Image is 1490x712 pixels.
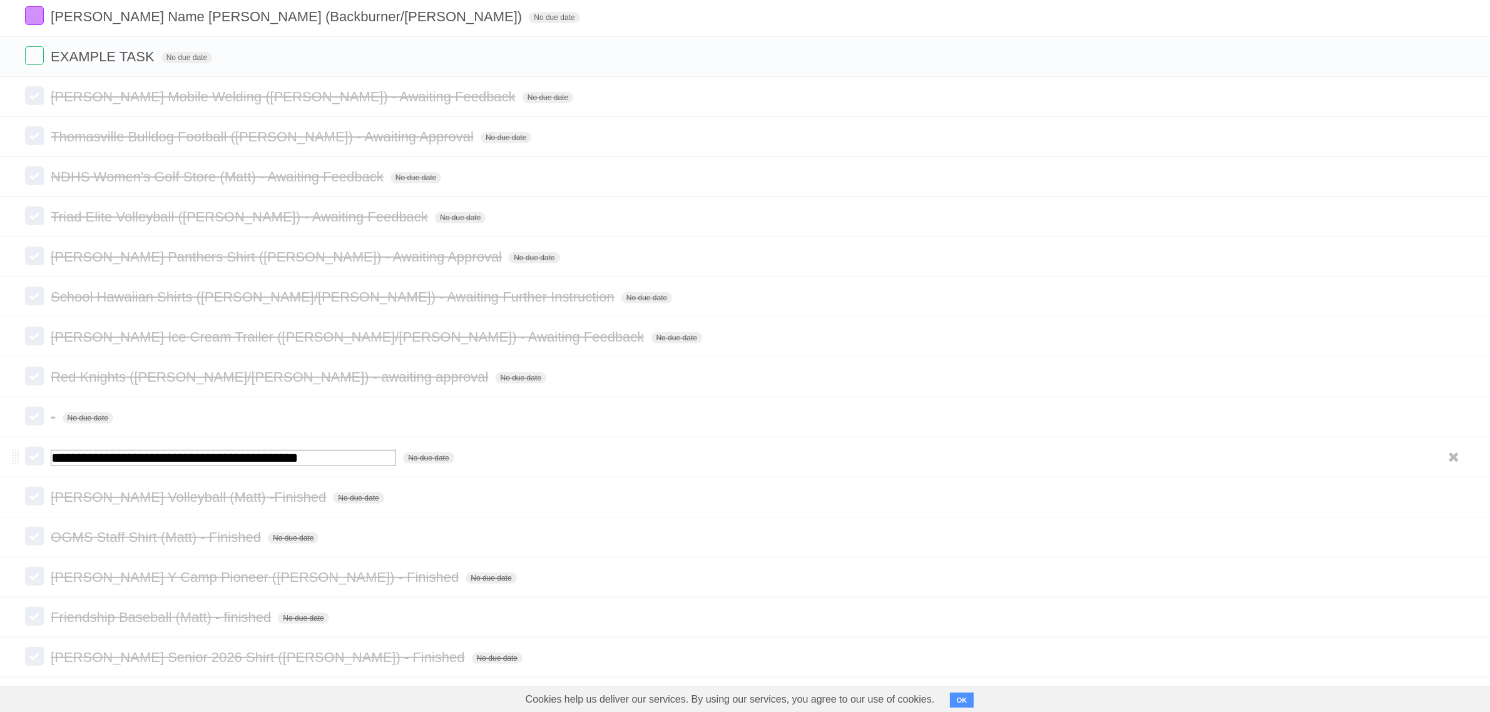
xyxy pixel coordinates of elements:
span: No due date [621,292,672,303]
span: [PERSON_NAME] Y Camp Pioneer ([PERSON_NAME]) - Finished [51,569,462,585]
span: No due date [333,492,384,504]
span: [PERSON_NAME] Volleyball (Matt) -Finished [51,489,329,505]
span: No due date [278,613,329,624]
span: Thomasville Bulldog Football ([PERSON_NAME]) - Awaiting Approval [51,129,477,145]
label: Done [25,327,44,345]
span: [PERSON_NAME] Name [PERSON_NAME] (Backburner/[PERSON_NAME]) [51,9,525,24]
label: Done [25,367,44,385]
span: OGMS Staff Shirt (Matt) - Finished [51,529,264,545]
label: Done [25,407,44,425]
label: Done [25,6,44,25]
label: Done [25,247,44,265]
span: No due date [403,452,454,464]
span: School Hawaiian Shirts ([PERSON_NAME]/[PERSON_NAME]) - Awaiting Further Instruction [51,289,618,305]
span: [PERSON_NAME] Mobile Welding ([PERSON_NAME]) - Awaiting Feedback [51,89,519,104]
label: Done [25,527,44,546]
label: Done [25,567,44,586]
span: No due date [509,252,559,263]
label: Done [25,166,44,185]
span: No due date [651,332,702,343]
span: - [51,409,58,425]
span: No due date [481,132,531,143]
span: No due date [161,52,212,63]
span: Triad Elite Volleyball ([PERSON_NAME]) - Awaiting Feedback [51,209,431,225]
label: Done [25,126,44,145]
label: Done [25,46,44,65]
span: NDHS Women's Golf Store (Matt) - Awaiting Feedback [51,169,387,185]
span: No due date [63,412,113,424]
span: [PERSON_NAME] Ice Cream Trailer ([PERSON_NAME]/[PERSON_NAME]) - Awaiting Feedback [51,329,647,345]
label: Done [25,206,44,225]
label: Done [25,647,44,666]
span: Red Knights ([PERSON_NAME]/[PERSON_NAME]) - awaiting approval [51,369,491,385]
button: OK [950,693,974,708]
span: No due date [268,532,319,544]
span: No due date [435,212,486,223]
label: Done [25,447,44,465]
span: [PERSON_NAME] Panthers Shirt ([PERSON_NAME]) - Awaiting Approval [51,249,505,265]
label: Done [25,487,44,506]
span: [PERSON_NAME] Senior 2026 Shirt ([PERSON_NAME]) - Finished [51,649,467,665]
label: Done [25,86,44,105]
span: Cookies help us deliver our services. By using our services, you agree to our use of cookies. [513,687,947,712]
label: Done [25,607,44,626]
span: No due date [496,372,546,384]
span: No due date [466,572,516,584]
span: No due date [529,12,579,23]
span: Friendship Baseball (Matt) - finished [51,609,274,625]
span: EXAMPLE TASK [51,49,157,64]
label: Done [25,287,44,305]
span: No due date [472,653,523,664]
span: No due date [523,92,573,103]
span: No due date [390,172,441,183]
